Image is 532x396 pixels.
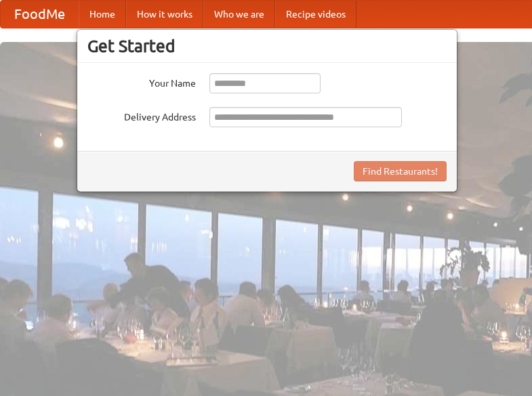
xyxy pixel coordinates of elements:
[1,1,79,28] a: FoodMe
[87,73,196,90] label: Your Name
[87,36,447,56] h3: Get Started
[79,1,126,28] a: Home
[203,1,275,28] a: Who we are
[126,1,203,28] a: How it works
[275,1,356,28] a: Recipe videos
[87,107,196,124] label: Delivery Address
[354,161,447,181] button: Find Restaurants!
